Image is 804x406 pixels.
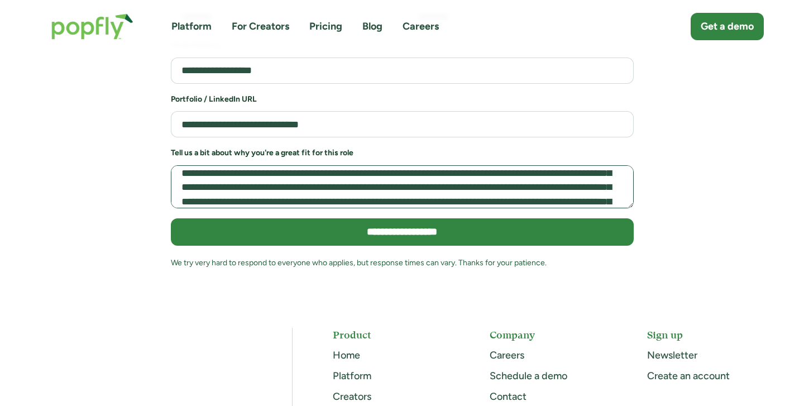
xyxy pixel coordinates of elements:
a: Get a demo [691,13,764,40]
a: Pricing [309,20,342,34]
a: Contact [490,390,527,403]
a: Creators [333,390,371,403]
a: Blog [362,20,382,34]
div: We try very hard to respond to everyone who applies, but response times can vary. Thanks for your... [171,256,634,270]
a: home [40,2,145,51]
h5: Product [333,328,449,342]
a: Create an account [647,370,730,382]
a: Schedule a demo [490,370,567,382]
a: Platform [171,20,212,34]
h6: Tell us a bit about why you're a great fit for this role [171,147,634,159]
h5: Company [490,328,606,342]
a: Platform [333,370,371,382]
a: Newsletter [647,349,697,361]
a: Careers [403,20,439,34]
h6: Portfolio / LinkedIn URL [171,94,634,105]
a: Careers [490,349,524,361]
h5: Sign up [647,328,764,342]
a: For Creators [232,20,289,34]
div: Get a demo [701,20,754,34]
a: Home [333,349,360,361]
